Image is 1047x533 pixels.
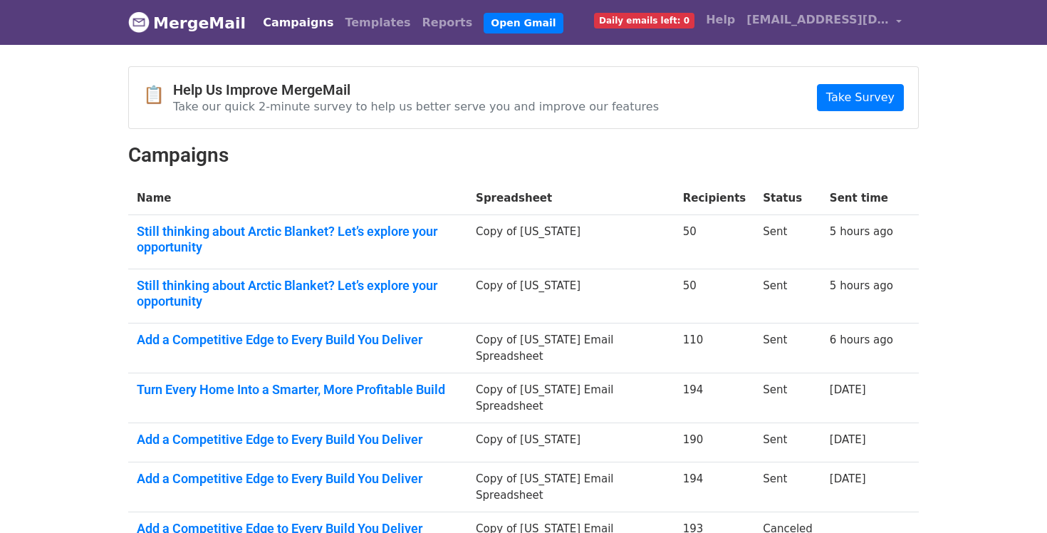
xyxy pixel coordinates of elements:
img: MergeMail logo [128,11,150,33]
th: Status [754,182,821,215]
td: 194 [674,462,755,512]
a: [DATE] [830,433,866,446]
a: Take Survey [817,84,904,111]
a: 5 hours ago [830,225,893,238]
th: Sent time [821,182,902,215]
a: Templates [339,9,416,37]
a: MergeMail [128,8,246,38]
h4: Help Us Improve MergeMail [173,81,659,98]
span: [EMAIL_ADDRESS][DOMAIN_NAME] [746,11,889,29]
td: 110 [674,324,755,373]
a: Campaigns [257,9,339,37]
a: Still thinking about Arctic Blanket? Let’s explore your opportunity [137,278,459,309]
a: Turn Every Home Into a Smarter, More Profitable Build [137,382,459,398]
th: Name [128,182,467,215]
a: Reports [417,9,479,37]
h2: Campaigns [128,143,919,167]
td: Copy of [US_STATE] Email Spreadsheet [467,324,674,373]
span: Daily emails left: 0 [594,13,694,29]
a: Open Gmail [484,13,563,33]
a: 5 hours ago [830,279,893,292]
th: Spreadsheet [467,182,674,215]
p: Take our quick 2-minute survey to help us better serve you and improve our features [173,99,659,114]
td: 50 [674,269,755,324]
td: Sent [754,462,821,512]
td: 194 [674,373,755,423]
a: Help [700,6,741,34]
a: Still thinking about Arctic Blanket? Let’s explore your opportunity [137,224,459,254]
span: 📋 [143,85,173,105]
td: Sent [754,269,821,324]
td: Sent [754,373,821,423]
td: Copy of [US_STATE] [467,423,674,462]
td: Sent [754,215,821,269]
td: Copy of [US_STATE] Email Spreadsheet [467,373,674,423]
td: Copy of [US_STATE] [467,215,674,269]
td: Sent [754,423,821,462]
td: 50 [674,215,755,269]
th: Recipients [674,182,755,215]
a: Daily emails left: 0 [588,6,700,34]
td: Sent [754,324,821,373]
a: Add a Competitive Edge to Every Build You Deliver [137,471,459,487]
a: Add a Competitive Edge to Every Build You Deliver [137,332,459,348]
td: Copy of [US_STATE] Email Spreadsheet [467,462,674,512]
a: Add a Competitive Edge to Every Build You Deliver [137,432,459,447]
a: [EMAIL_ADDRESS][DOMAIN_NAME] [741,6,907,39]
td: Copy of [US_STATE] [467,269,674,324]
td: 190 [674,423,755,462]
a: [DATE] [830,472,866,485]
a: [DATE] [830,383,866,396]
a: 6 hours ago [830,333,893,346]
